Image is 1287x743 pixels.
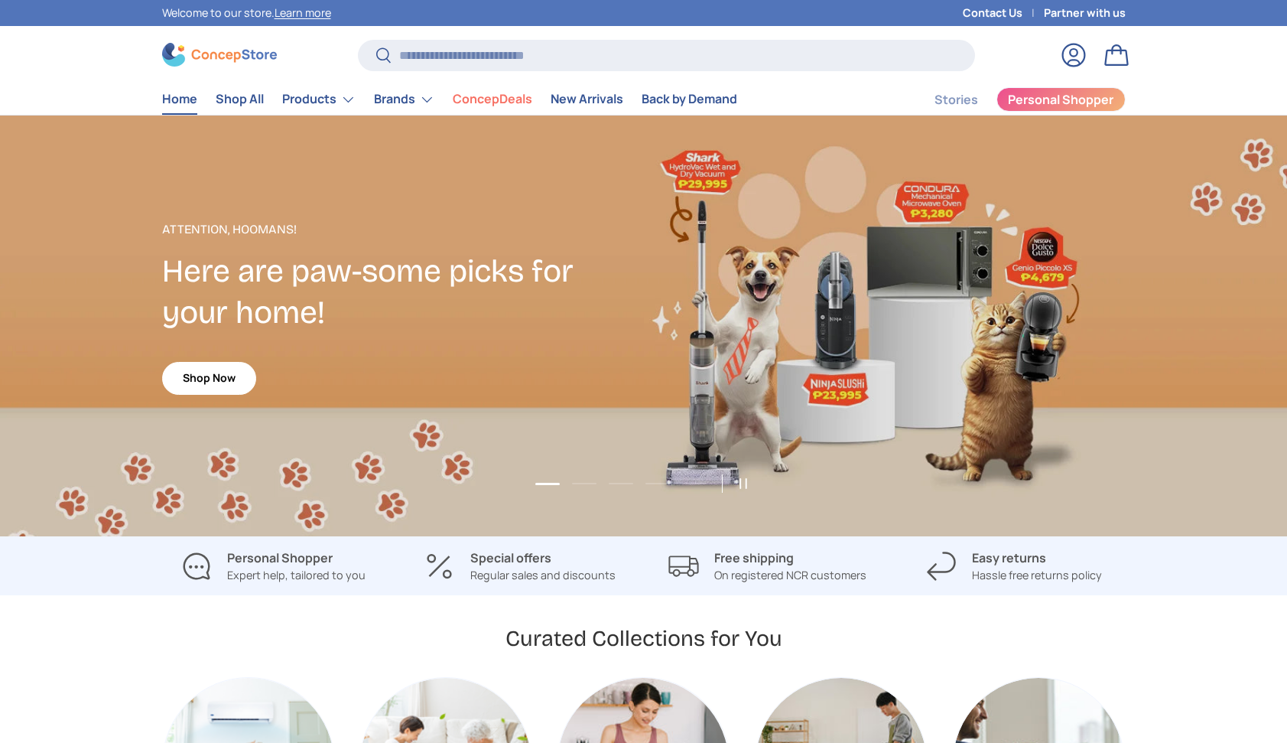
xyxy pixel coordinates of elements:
summary: Brands [365,84,444,115]
a: New Arrivals [551,84,623,114]
a: Stories [934,85,978,115]
a: Contact Us [963,5,1044,21]
h2: Here are paw-some picks for your home! [162,251,644,334]
a: Shop Now [162,362,256,395]
a: Free shipping On registered NCR customers [656,549,879,584]
a: ConcepDeals [453,84,532,114]
a: Brands [374,84,434,115]
strong: Easy returns [972,549,1046,566]
a: Partner with us [1044,5,1126,21]
img: ConcepStore [162,43,277,67]
a: Home [162,84,197,114]
a: Shop All [216,84,264,114]
span: Personal Shopper [1008,93,1113,106]
h2: Curated Collections for You [505,624,782,653]
p: Expert help, tailored to you [227,567,366,584]
summary: Products [273,84,365,115]
a: Personal Shopper Expert help, tailored to you [162,549,385,584]
strong: Personal Shopper [227,549,333,566]
p: Attention, Hoomans! [162,220,644,239]
p: On registered NCR customers [714,567,866,584]
a: Special offers Regular sales and discounts [409,549,632,584]
nav: Secondary [898,84,1126,115]
a: Products [282,84,356,115]
p: Welcome to our store. [162,5,331,21]
p: Regular sales and discounts [470,567,616,584]
a: Learn more [275,5,331,20]
p: Hassle free returns policy [972,567,1102,584]
a: Back by Demand [642,84,737,114]
nav: Primary [162,84,737,115]
a: Easy returns Hassle free returns policy [903,549,1126,584]
strong: Free shipping [714,549,794,566]
strong: Special offers [470,549,551,566]
a: Personal Shopper [996,87,1126,112]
